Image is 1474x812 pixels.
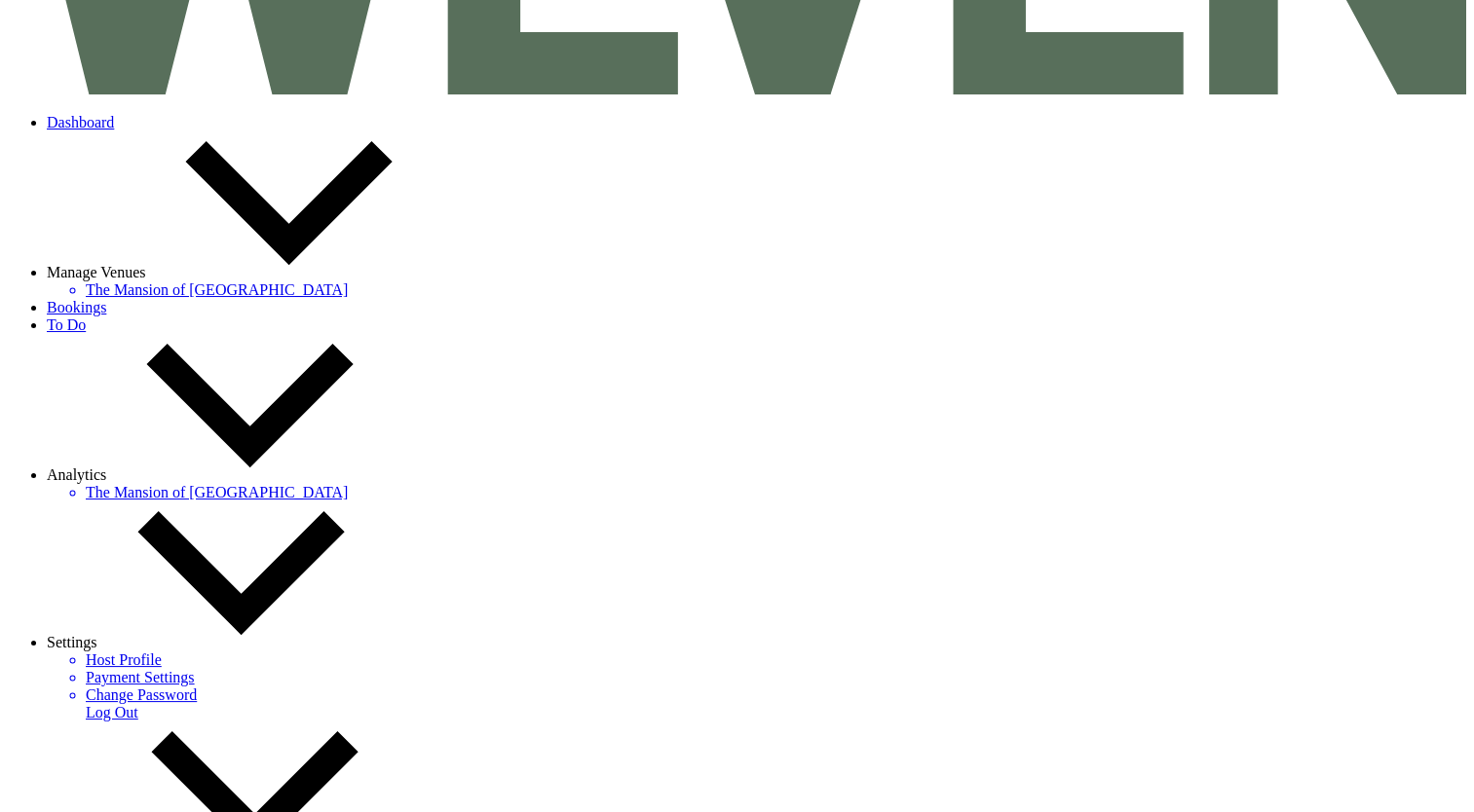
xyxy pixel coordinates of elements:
[86,484,1466,501] a: The Mansion of [GEOGRAPHIC_DATA]
[47,114,114,130] a: Dashboard
[86,669,1466,686] a: Payment Settings
[47,299,106,315] a: Bookings
[86,704,138,720] a: Log Out
[47,466,106,483] span: Analytics
[47,634,97,650] span: Settings
[86,651,1466,669] a: Host Profile
[47,264,145,280] span: Manage Venues
[86,686,1466,704] a: Change Password
[86,281,1466,299] a: The Mansion of [GEOGRAPHIC_DATA]
[47,316,86,333] a: To Do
